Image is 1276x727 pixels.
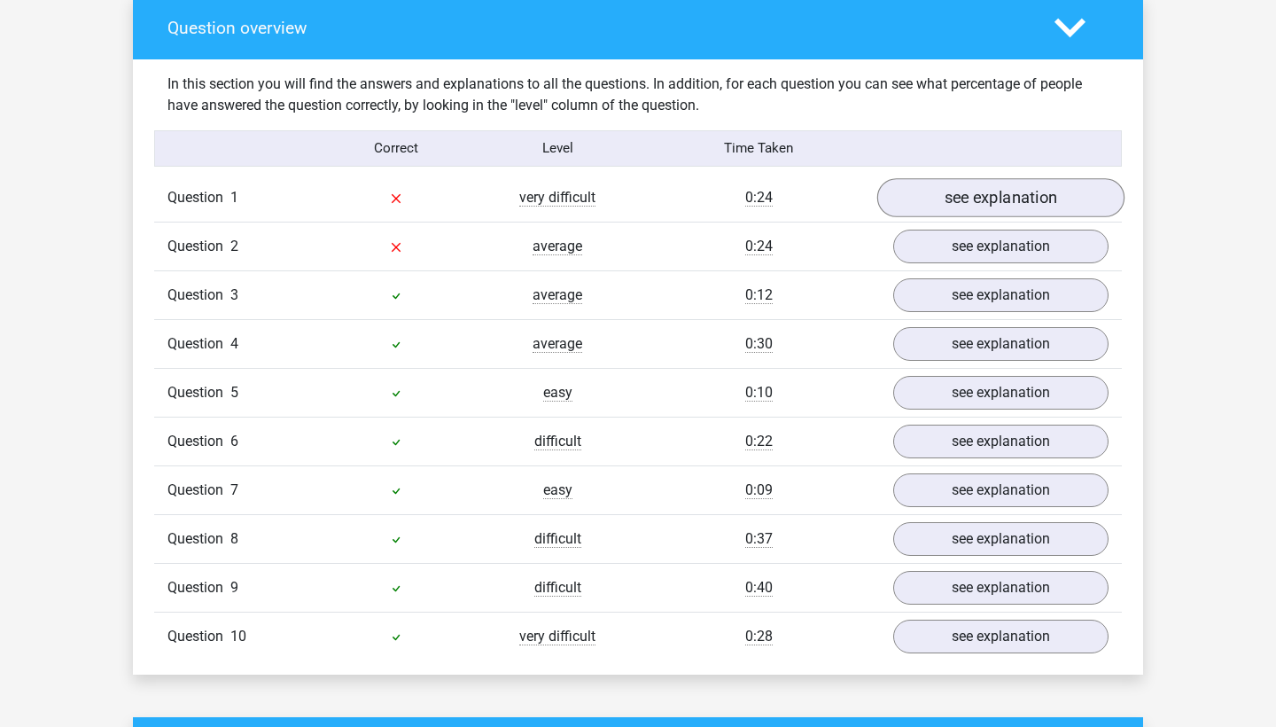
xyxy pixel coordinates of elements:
[745,238,773,255] span: 0:24
[877,178,1124,217] a: see explanation
[477,138,638,159] div: Level
[543,384,572,402] span: easy
[745,335,773,353] span: 0:30
[316,138,478,159] div: Correct
[230,481,238,498] span: 7
[167,18,1028,38] h4: Question overview
[167,236,230,257] span: Question
[533,286,582,304] span: average
[533,335,582,353] span: average
[230,286,238,303] span: 3
[230,335,238,352] span: 4
[167,382,230,403] span: Question
[893,278,1109,312] a: see explanation
[167,187,230,208] span: Question
[745,433,773,450] span: 0:22
[893,571,1109,605] a: see explanation
[167,333,230,355] span: Question
[543,481,572,499] span: easy
[893,327,1109,361] a: see explanation
[893,425,1109,458] a: see explanation
[893,620,1109,653] a: see explanation
[893,230,1109,263] a: see explanation
[745,481,773,499] span: 0:09
[167,528,230,550] span: Question
[893,376,1109,410] a: see explanation
[534,579,581,597] span: difficult
[534,433,581,450] span: difficult
[745,189,773,207] span: 0:24
[230,433,238,449] span: 6
[893,522,1109,556] a: see explanation
[167,431,230,452] span: Question
[154,74,1122,116] div: In this section you will find the answers and explanations to all the questions. In addition, for...
[230,530,238,547] span: 8
[230,238,238,254] span: 2
[519,189,595,207] span: very difficult
[745,530,773,548] span: 0:37
[167,480,230,501] span: Question
[519,628,595,645] span: very difficult
[745,384,773,402] span: 0:10
[230,189,238,206] span: 1
[230,384,238,401] span: 5
[745,628,773,645] span: 0:28
[638,138,880,159] div: Time Taken
[533,238,582,255] span: average
[230,628,246,645] span: 10
[745,286,773,304] span: 0:12
[167,285,230,306] span: Question
[893,473,1109,507] a: see explanation
[745,579,773,597] span: 0:40
[534,530,581,548] span: difficult
[230,579,238,596] span: 9
[167,626,230,647] span: Question
[167,577,230,598] span: Question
